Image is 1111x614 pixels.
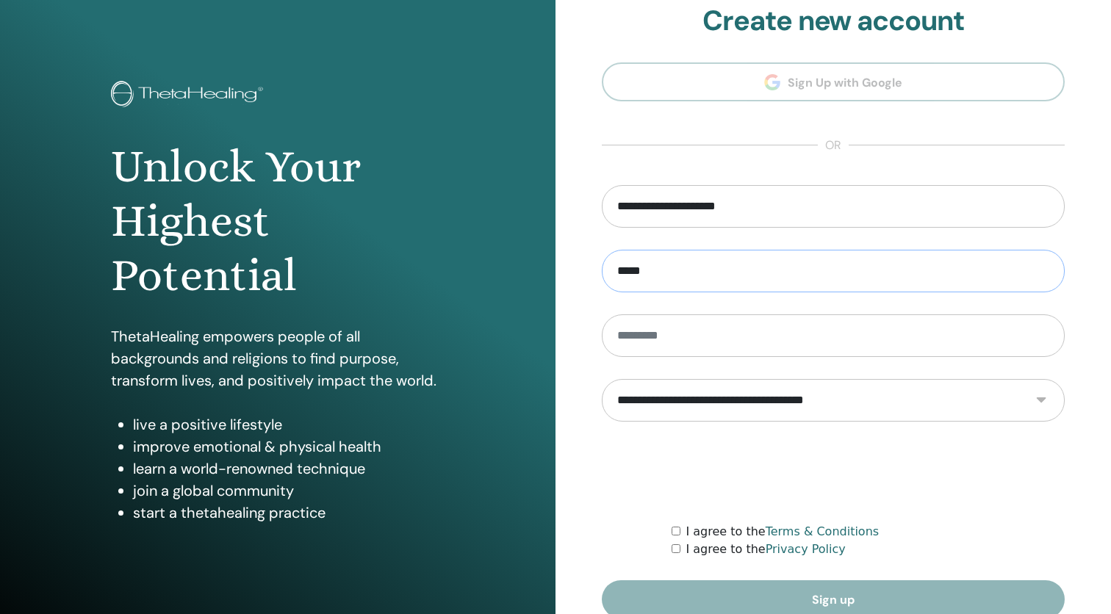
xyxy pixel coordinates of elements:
[133,502,445,524] li: start a thetahealing practice
[722,444,945,501] iframe: reCAPTCHA
[766,524,879,538] a: Terms & Conditions
[818,137,849,154] span: or
[111,325,445,391] p: ThetaHealing empowers people of all backgrounds and religions to find purpose, transform lives, a...
[133,458,445,480] li: learn a world-renowned technique
[766,542,846,556] a: Privacy Policy
[133,436,445,458] li: improve emotional & physical health
[133,413,445,436] li: live a positive lifestyle
[133,480,445,502] li: join a global community
[602,4,1065,38] h2: Create new account
[686,541,846,558] label: I agree to the
[111,140,445,303] h1: Unlock Your Highest Potential
[686,523,880,541] label: I agree to the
